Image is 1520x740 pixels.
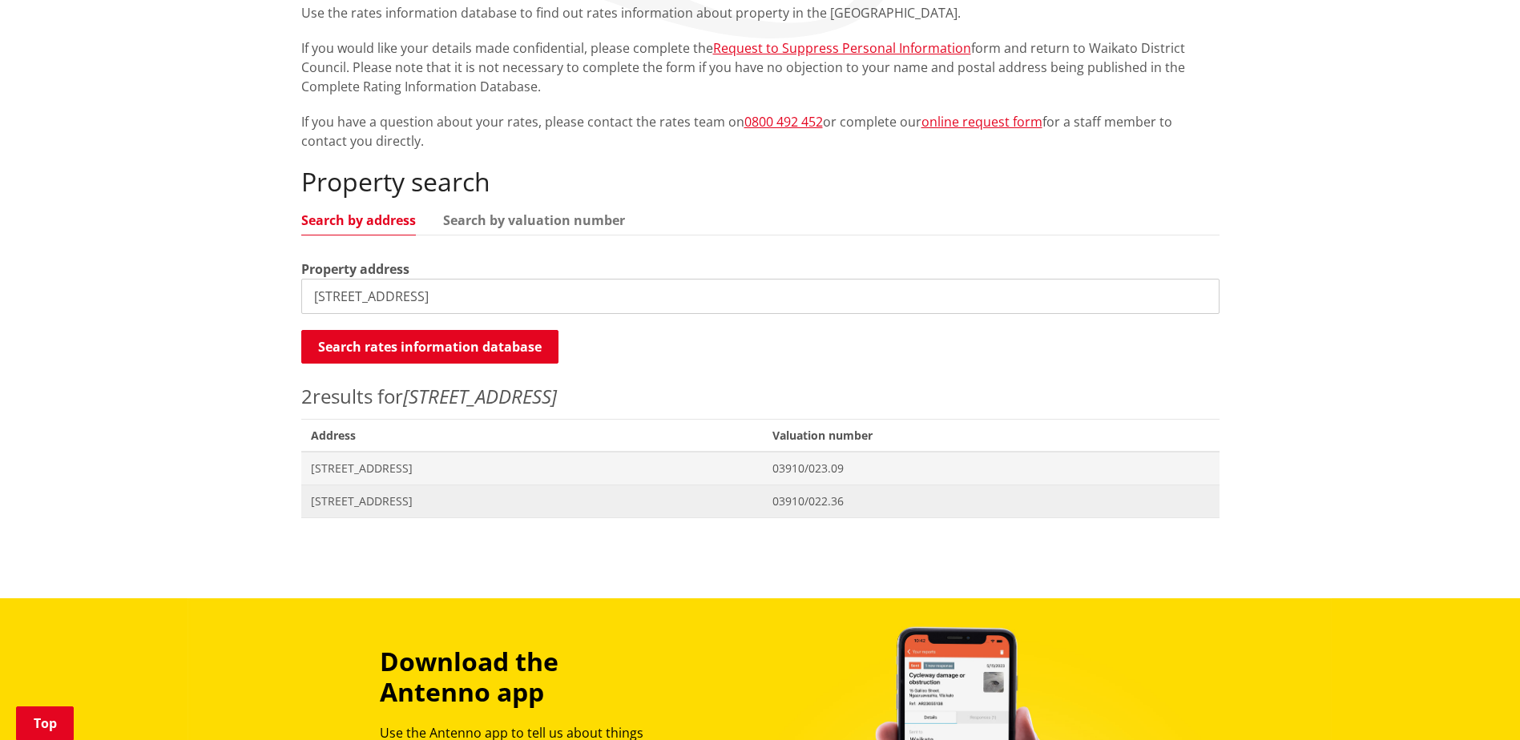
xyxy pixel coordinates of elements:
[380,646,670,708] h3: Download the Antenno app
[301,38,1220,96] p: If you would like your details made confidential, please complete the form and return to Waikato ...
[16,706,74,740] a: Top
[301,330,558,364] button: Search rates information database
[301,214,416,227] a: Search by address
[921,113,1042,131] a: online request form
[763,419,1219,452] span: Valuation number
[301,452,1220,485] a: [STREET_ADDRESS] 03910/023.09
[301,383,312,409] span: 2
[311,460,754,477] span: [STREET_ADDRESS]
[713,39,971,57] a: Request to Suppress Personal Information
[301,382,1220,411] p: results for
[772,493,1209,509] span: 03910/022.36
[1446,673,1504,730] iframe: Messenger Launcher
[301,167,1220,197] h2: Property search
[443,214,625,227] a: Search by valuation number
[301,112,1220,151] p: If you have a question about your rates, please contact the rates team on or complete our for a s...
[772,460,1209,477] span: 03910/023.09
[301,485,1220,517] a: [STREET_ADDRESS] 03910/022.36
[403,383,557,409] em: [STREET_ADDRESS]
[301,3,1220,22] p: Use the rates information database to find out rates information about property in the [GEOGRAPHI...
[301,279,1220,314] input: e.g. Duke Street NGARUAWAHIA
[744,113,823,131] a: 0800 492 452
[301,419,764,452] span: Address
[301,259,409,279] label: Property address
[311,493,754,509] span: [STREET_ADDRESS]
